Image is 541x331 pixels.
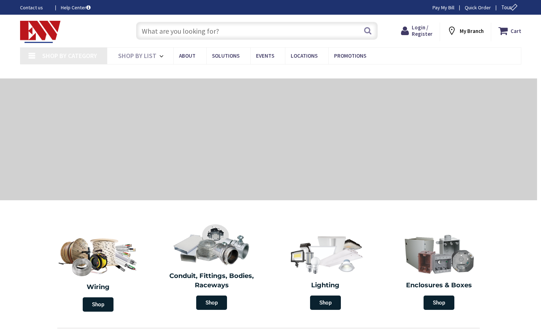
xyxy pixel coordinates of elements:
span: Shop By Category [42,52,97,60]
span: Shop [424,296,454,310]
a: Pay My Bill [433,4,454,11]
h2: Lighting [274,281,377,290]
span: Solutions [212,52,240,59]
a: Cart [498,24,521,37]
span: Shop [196,296,227,310]
h2: Wiring [45,283,151,292]
span: Promotions [334,52,366,59]
a: Conduit, Fittings, Bodies, Raceways Shop [157,220,267,313]
span: Login / Register [412,24,433,37]
a: Lighting Shop [270,229,381,313]
div: My Branch [447,24,484,37]
a: Contact us [20,4,49,11]
strong: My Branch [460,28,484,34]
a: Quick Order [465,4,491,11]
span: Shop By List [118,52,156,60]
h2: Enclosures & Boxes [388,281,491,290]
span: About [179,52,195,59]
input: What are you looking for? [136,22,378,40]
span: Locations [291,52,318,59]
img: Electrical Wholesalers, Inc. [20,21,61,43]
span: Shop [83,297,113,312]
a: Help Center [61,4,91,11]
span: Tour [501,4,520,11]
span: Events [256,52,274,59]
a: Login / Register [401,24,433,37]
h2: Conduit, Fittings, Bodies, Raceways [160,272,264,290]
span: Shop [310,296,341,310]
a: Wiring Shop [41,229,155,315]
strong: Cart [511,24,521,37]
a: Enclosures & Boxes Shop [384,229,494,313]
